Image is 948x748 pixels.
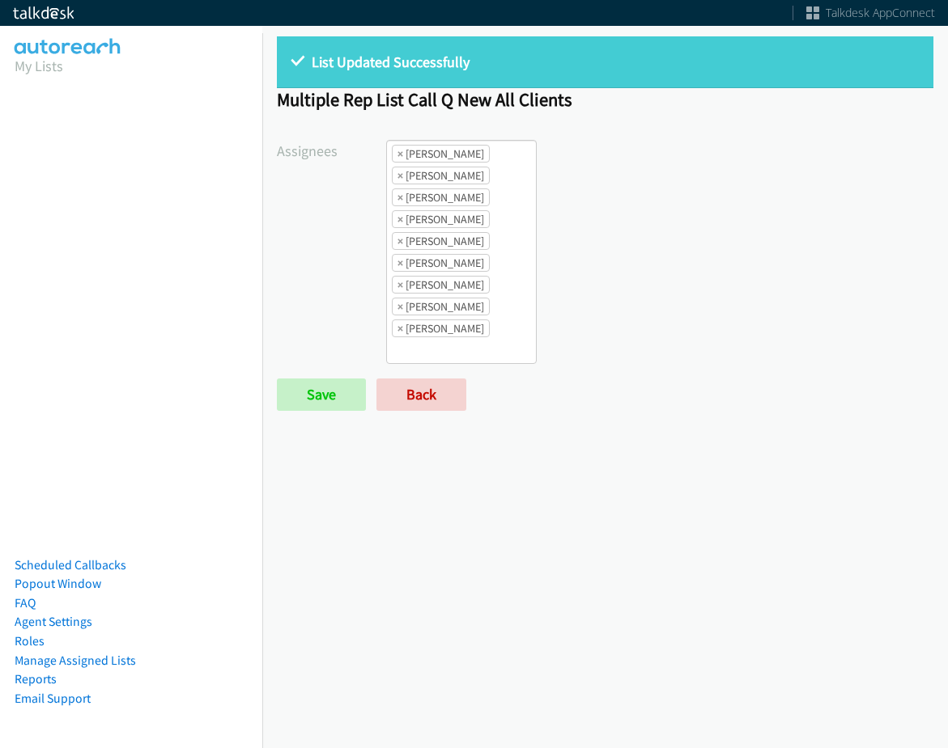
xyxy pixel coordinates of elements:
[15,691,91,706] a: Email Support
[15,576,101,591] a: Popout Window
[277,140,386,162] label: Assignees
[392,232,490,250] li: Jasmin Martinez
[392,145,490,163] li: Alana Ruiz
[277,378,366,411] input: Save
[397,298,403,315] span: ×
[397,189,403,205] span: ×
[392,188,490,206] li: Charles Ross
[392,167,490,184] li: Cathy Shahan
[291,51,919,73] p: List Updated Successfully
[397,167,403,184] span: ×
[15,595,36,611] a: FAQ
[397,320,403,336] span: ×
[392,276,490,294] li: Rodnika Murphy
[397,211,403,227] span: ×
[15,614,92,629] a: Agent Settings
[392,298,490,315] li: Tatiana Medina
[397,277,403,293] span: ×
[392,319,490,337] li: Trevonna Lancaster
[15,633,45,649] a: Roles
[392,254,490,272] li: Jordan Stehlik
[806,5,935,21] a: Talkdesk AppConnect
[397,146,403,162] span: ×
[15,57,63,75] a: My Lists
[15,557,126,573] a: Scheduled Callbacks
[376,378,466,411] a: Back
[15,653,136,668] a: Manage Assigned Lists
[397,255,403,271] span: ×
[15,671,57,687] a: Reports
[397,233,403,249] span: ×
[392,210,490,228] li: Daquaya Johnson
[277,88,933,111] h1: Multiple Rep List Call Q New All Clients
